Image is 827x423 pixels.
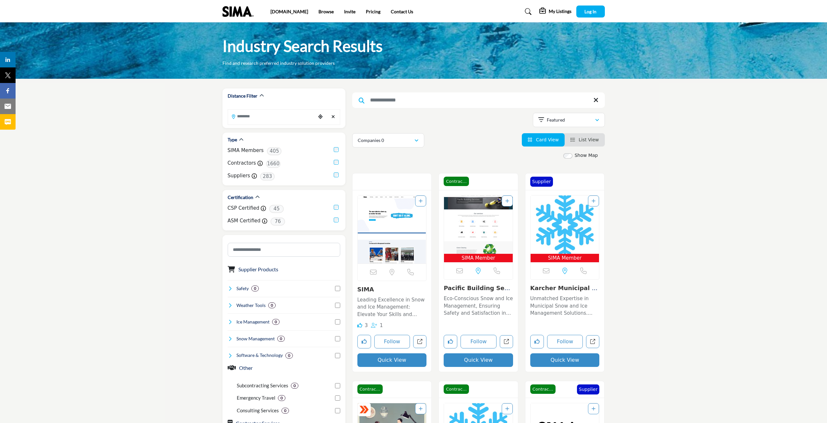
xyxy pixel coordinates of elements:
[519,6,536,17] a: Search
[357,353,427,367] button: Quick View
[291,383,298,389] div: 0 Results For Subcontracting Services
[547,335,583,348] button: Follow
[358,195,426,264] img: SIMA
[565,133,605,147] li: List View
[270,9,308,14] a: [DOMAIN_NAME]
[270,217,285,226] span: 76
[335,286,340,291] input: Select Safety checkbox
[380,323,383,328] span: 1
[254,286,256,291] b: 0
[445,254,511,262] span: SIMA Member
[592,198,595,204] a: Add To List
[366,9,380,14] a: Pricing
[228,147,264,154] label: SIMA Members
[530,353,600,367] button: Quick View
[444,177,469,186] span: Contractor
[419,406,423,411] a: Add To List
[539,8,571,16] div: My Listings
[532,254,598,262] span: SIMA Member
[288,353,290,358] b: 0
[413,335,426,348] a: Open sima in new tab
[228,217,261,225] label: ASM Certified
[238,265,278,273] button: Supplier Products
[530,335,544,348] button: Like listing
[334,205,339,210] input: CSP Certified checkbox
[444,384,469,394] span: Contractor
[228,172,250,180] label: Suppliers
[239,364,253,372] button: Other
[357,323,362,328] i: Likes
[222,36,383,56] h1: Industry Search Results
[505,406,509,411] a: Add To List
[592,406,595,411] a: Add To List
[269,205,284,213] span: 45
[275,320,277,324] b: 0
[530,285,600,292] h3: Karcher Municipal North America Inc
[359,405,369,415] img: ASM Certified Badge Icon
[533,113,605,127] button: Featured
[268,302,276,308] div: 0 Results For Weather Tools
[335,408,340,413] input: Select Consulting Services checkbox
[444,285,510,299] a: Pacific Building Ser...
[335,336,340,341] input: Select Snow Management checkbox
[357,335,371,348] button: Like listing
[530,384,556,394] span: Contractor
[335,303,340,308] input: Select Weather Tools checkbox
[284,408,286,413] b: 0
[579,386,598,393] p: Supplier
[237,382,288,389] p: Subcontracting Services: Subcontracting Services
[357,286,427,293] h3: SIMA
[444,195,513,263] a: Open Listing in new tab
[277,336,285,342] div: 0 Results For Snow Management
[531,195,599,263] a: Open Listing in new tab
[531,195,599,254] img: Karcher Municipal North America Inc
[228,243,340,257] input: Search Category
[335,395,340,401] input: Select Emergency Travel checkbox
[285,353,293,358] div: 0 Results For Software & Technology
[329,110,338,124] div: Clear search location
[357,295,427,318] a: Leading Excellence in Snow and Ice Management: Elevate Your Skills and Safety Standards! Operatin...
[419,198,423,204] a: Add To List
[228,194,253,201] h2: Certification
[505,198,509,204] a: Add To List
[530,293,600,317] a: Unmatched Expertise in Municipal Snow and Ice Management Solutions. Specializing in the snow and ...
[444,335,457,348] button: Like listing
[294,383,296,388] b: 0
[570,137,599,142] a: View List
[335,319,340,324] input: Select Ice Management checkbox
[530,295,600,317] p: Unmatched Expertise in Municipal Snow and Ice Management Solutions. Specializing in the snow and ...
[500,335,513,348] a: Open pacific-building-services in new tab
[316,110,325,124] div: Choose your current location
[528,137,559,142] a: View Card
[282,408,289,414] div: 0 Results For Consulting Services
[266,160,281,168] span: 1660
[335,353,340,358] input: Select Software & Technology checkbox
[530,285,597,299] a: Karcher Municipal No...
[549,8,571,14] h5: My Listings
[357,384,383,394] span: Contractor
[352,92,605,108] input: Search Keyword
[358,195,426,264] a: Open Listing in new tab
[272,319,280,325] div: 0 Results For Ice Management
[318,9,334,14] a: Browse
[251,286,259,291] div: 0 Results For Safety
[222,60,335,66] p: Find and research preferred industry solution providers
[357,286,374,293] a: SIMA
[228,136,237,143] h2: Type
[522,133,565,147] li: Card View
[335,383,340,388] input: Select Subcontracting Services checkbox
[271,303,273,308] b: 0
[371,322,383,329] div: Followers
[579,137,599,142] span: List View
[267,147,282,155] span: 405
[228,110,316,123] input: Search Location
[344,9,355,14] a: Invite
[444,353,513,367] button: Quick View
[576,6,605,18] button: Log In
[444,293,513,317] a: Eco-Conscious Snow and Ice Management, Ensuring Safety and Satisfaction in Every Storm. With a co...
[278,395,285,401] div: 0 Results For Emergency Travel
[532,178,551,185] p: Supplier
[365,323,368,328] span: 3
[334,160,339,165] input: Contractors checkbox
[334,217,339,222] input: ASM Certified checkbox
